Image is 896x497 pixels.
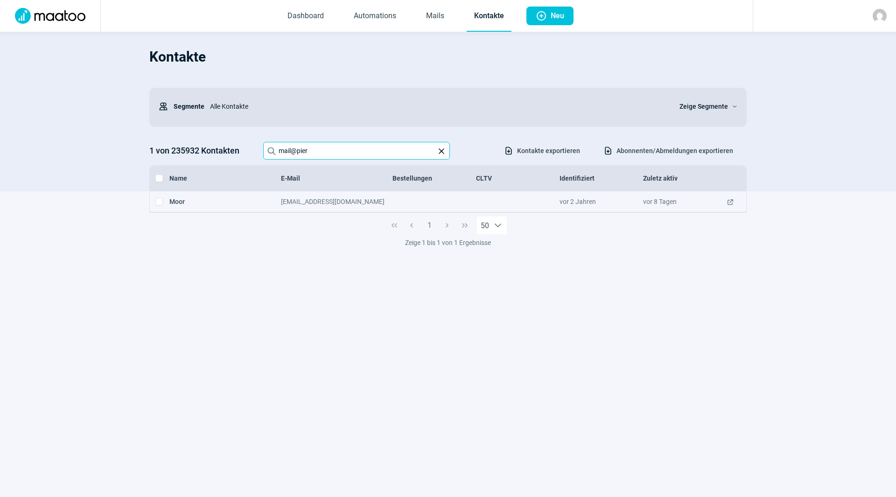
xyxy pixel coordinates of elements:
button: Page 1 [420,217,438,234]
span: Rows per page [477,217,489,234]
div: Moor [169,197,281,206]
h3: 1 von 235932 Kontakten [149,143,254,158]
div: Zeige 1 bis 1 von 1 Ergebnisse [149,238,747,247]
h1: Kontakte [149,41,747,73]
span: Zeige Segmente [679,101,728,112]
div: CLTV [476,174,560,183]
div: vor 8 Tagen [643,197,727,206]
div: Segmente [159,97,204,116]
img: Logo [9,8,91,24]
button: Kontakte exportieren [494,143,590,159]
a: Kontakte [467,1,511,32]
button: Neu [526,7,574,25]
a: Mails [419,1,452,32]
button: Abonnenten/Abmeldungen exportieren [594,143,743,159]
span: Kontakte exportieren [517,143,580,158]
div: [EMAIL_ADDRESS][DOMAIN_NAME] [281,197,392,206]
div: vor 2 Jahren [560,197,643,206]
img: avatar [873,9,887,23]
a: Automations [346,1,404,32]
div: Zuletz aktiv [643,174,727,183]
input: Search [263,142,450,160]
div: Name [169,174,281,183]
a: Dashboard [280,1,331,32]
span: Neu [551,7,564,25]
div: Alle Kontakte [204,97,668,116]
div: Bestellungen [392,174,476,183]
span: Abonnenten/Abmeldungen exportieren [616,143,733,158]
div: E-Mail [281,174,392,183]
div: Identifiziert [560,174,643,183]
